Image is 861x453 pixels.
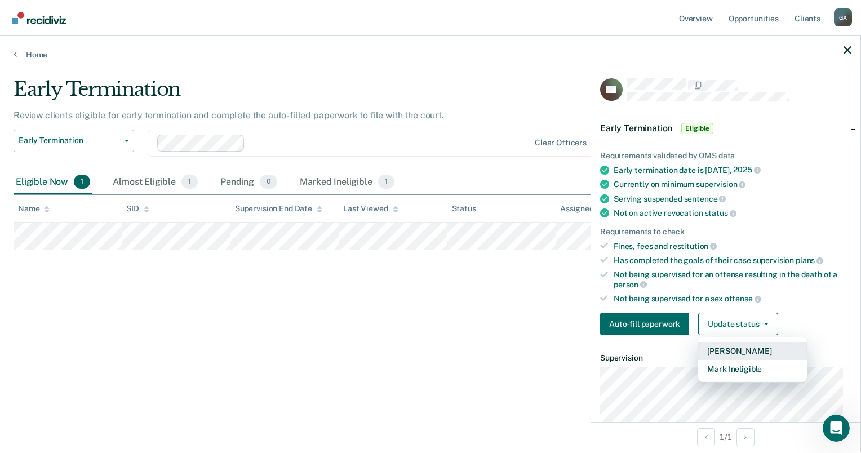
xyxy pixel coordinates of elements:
div: Last Viewed [343,204,398,214]
div: 1 / 1 [591,422,860,452]
button: Profile dropdown button [834,8,852,26]
div: Almost Eligible [110,170,200,195]
div: Not on active revocation [614,208,851,218]
div: Serving suspended [614,194,851,204]
dt: Supervision [600,353,851,363]
div: Early Termination [14,78,659,110]
div: Has completed the goals of their case supervision [614,255,851,265]
div: Not being supervised for an offense resulting in the death of a [614,270,851,289]
span: Eligible [681,123,713,134]
div: Not being supervised for a sex [614,294,851,304]
img: Recidiviz [12,12,66,24]
div: Status [452,204,476,214]
span: Early Termination [600,123,672,134]
span: 0 [260,175,277,189]
span: status [705,208,736,217]
button: Mark Ineligible [698,360,807,378]
p: Review clients eligible for early termination and complete the auto-filled paperwork to file with... [14,110,444,121]
div: G A [834,8,852,26]
div: Fines, fees and [614,241,851,251]
button: Previous Opportunity [697,428,715,446]
div: Supervision End Date [235,204,322,214]
span: 1 [74,175,90,189]
button: Next Opportunity [736,428,755,446]
div: Name [18,204,50,214]
span: restitution [669,242,717,251]
span: 1 [378,175,394,189]
div: SID [126,204,149,214]
div: Pending [218,170,279,195]
a: Navigate to form link [600,313,694,335]
div: Currently on minimum [614,179,851,189]
span: person [614,280,647,289]
div: Eligible Now [14,170,92,195]
div: Marked Ineligible [298,170,397,195]
span: plans [796,256,823,265]
iframe: Intercom live chat [823,415,850,442]
span: offense [725,294,761,303]
span: sentence [684,194,726,203]
span: supervision [696,180,745,189]
span: Early Termination [19,136,120,145]
a: Home [14,50,847,60]
div: Clear officers [535,138,587,148]
div: Requirements to check [600,227,851,237]
div: Requirements validated by OMS data [600,151,851,161]
div: Early termination date is [DATE], [614,165,851,175]
span: 1 [181,175,198,189]
button: Update status [698,313,778,335]
button: [PERSON_NAME] [698,342,807,360]
div: Early TerminationEligible [591,110,860,146]
span: 2025 [733,165,760,174]
button: Auto-fill paperwork [600,313,689,335]
div: Assigned to [560,204,613,214]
